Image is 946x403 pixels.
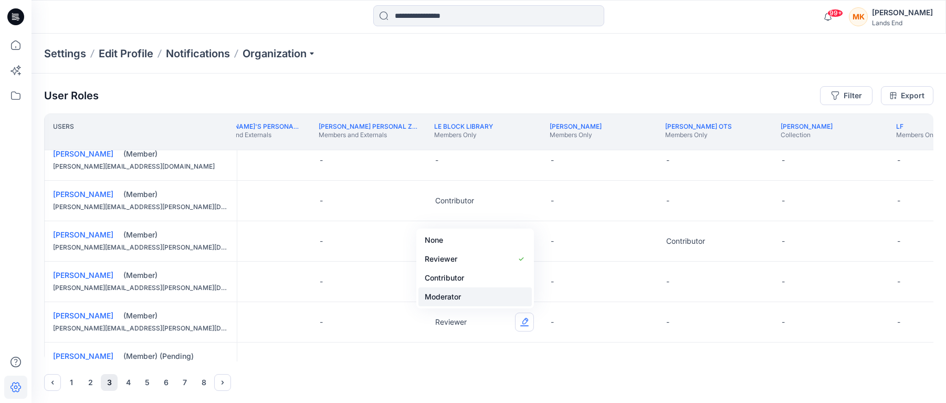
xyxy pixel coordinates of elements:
[320,195,323,206] p: -
[666,155,669,166] p: -
[827,9,843,17] span: 99+
[319,131,417,139] p: Members and Externals
[123,149,228,159] div: (Member)
[550,131,602,139] p: Members Only
[53,242,228,253] div: [PERSON_NAME][EMAIL_ADDRESS][PERSON_NAME][DOMAIN_NAME]
[53,161,228,172] div: [PERSON_NAME][EMAIL_ADDRESS][DOMAIN_NAME]
[53,122,74,141] p: Users
[665,131,732,139] p: Members Only
[881,86,933,105] a: Export
[782,155,785,166] p: -
[435,195,474,206] p: Contributor
[820,86,873,105] button: Filter
[666,357,669,368] p: -
[551,236,554,246] p: -
[123,230,228,240] div: (Member)
[203,122,316,130] a: [PERSON_NAME]'s Personal Zone
[120,374,136,391] button: 4
[123,311,228,321] div: (Member)
[166,46,230,61] a: Notifications
[897,155,900,166] p: -
[319,122,425,130] a: [PERSON_NAME] Personal Zone
[897,276,900,287] p: -
[63,374,80,391] button: 1
[666,236,705,246] p: Contributor
[53,311,113,320] a: [PERSON_NAME]
[82,374,99,391] button: 2
[418,287,532,306] button: Moderator
[44,89,99,102] p: User Roles
[418,268,532,287] button: Contributor
[551,357,554,368] p: -
[214,374,231,391] button: Next
[434,131,493,139] p: Members Only
[896,122,903,130] a: LF
[99,46,153,61] a: Edit Profile
[53,283,228,293] div: [PERSON_NAME][EMAIL_ADDRESS][PERSON_NAME][DOMAIN_NAME]
[872,6,933,19] div: [PERSON_NAME]
[666,195,669,206] p: -
[418,250,532,268] button: Reviewer
[551,276,554,287] p: -
[139,374,155,391] button: 5
[320,317,323,327] p: -
[551,317,554,327] p: -
[781,131,833,139] p: Collection
[782,276,785,287] p: -
[123,189,228,200] div: (Member)
[53,190,113,199] a: [PERSON_NAME]
[515,313,534,332] button: Edit Role
[666,276,669,287] p: -
[551,195,554,206] p: -
[782,236,785,246] p: -
[203,131,302,139] p: Members and Externals
[666,317,669,327] p: -
[665,122,732,130] a: [PERSON_NAME] OTS
[53,230,113,239] a: [PERSON_NAME]
[53,202,228,212] div: [PERSON_NAME][EMAIL_ADDRESS][PERSON_NAME][DOMAIN_NAME]
[897,195,900,206] p: -
[53,323,228,334] div: [PERSON_NAME][EMAIL_ADDRESS][PERSON_NAME][DOMAIN_NAME]
[435,155,438,166] p: -
[897,317,900,327] p: -
[53,352,113,360] a: [PERSON_NAME]
[550,122,602,130] a: [PERSON_NAME]
[157,374,174,391] button: 6
[44,46,86,61] p: Settings
[176,374,193,391] button: 7
[781,122,833,130] a: [PERSON_NAME]
[44,374,61,391] button: Previous
[53,271,113,280] a: [PERSON_NAME]
[123,351,228,361] div: (Member) (Pending)
[435,317,467,327] p: Reviewer
[123,270,228,281] div: (Member)
[897,236,900,246] p: -
[320,357,323,368] p: -
[53,149,113,158] a: [PERSON_NAME]
[872,19,933,27] div: Lands End
[551,155,554,166] p: -
[782,317,785,327] p: -
[435,357,438,368] p: -
[320,276,323,287] p: -
[320,155,323,166] p: -
[195,374,212,391] button: 8
[897,357,900,368] p: -
[418,231,532,250] button: None
[434,122,493,130] a: LE BLOCK LIBRARY
[782,195,785,206] p: -
[896,131,939,139] p: Members Only
[849,7,868,26] div: MK
[782,357,785,368] p: -
[320,236,323,246] p: -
